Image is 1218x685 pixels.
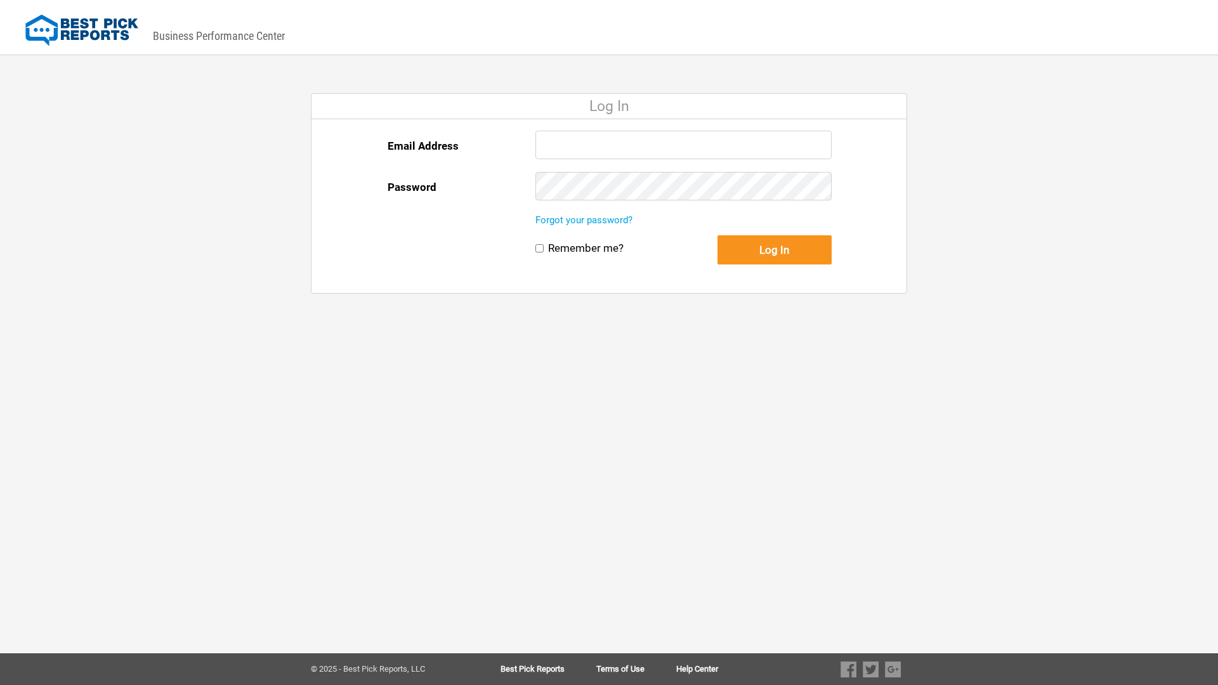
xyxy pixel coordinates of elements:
img: Best Pick Reports Logo [25,15,138,46]
a: Best Pick Reports [501,665,596,674]
a: Forgot your password? [535,214,632,226]
div: Log In [311,94,907,119]
label: Email Address [388,131,459,161]
div: © 2025 - Best Pick Reports, LLC [311,665,460,674]
a: Terms of Use [596,665,676,674]
button: Log In [717,235,832,264]
label: Remember me? [548,242,624,255]
a: Help Center [676,665,718,674]
label: Password [388,172,436,202]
